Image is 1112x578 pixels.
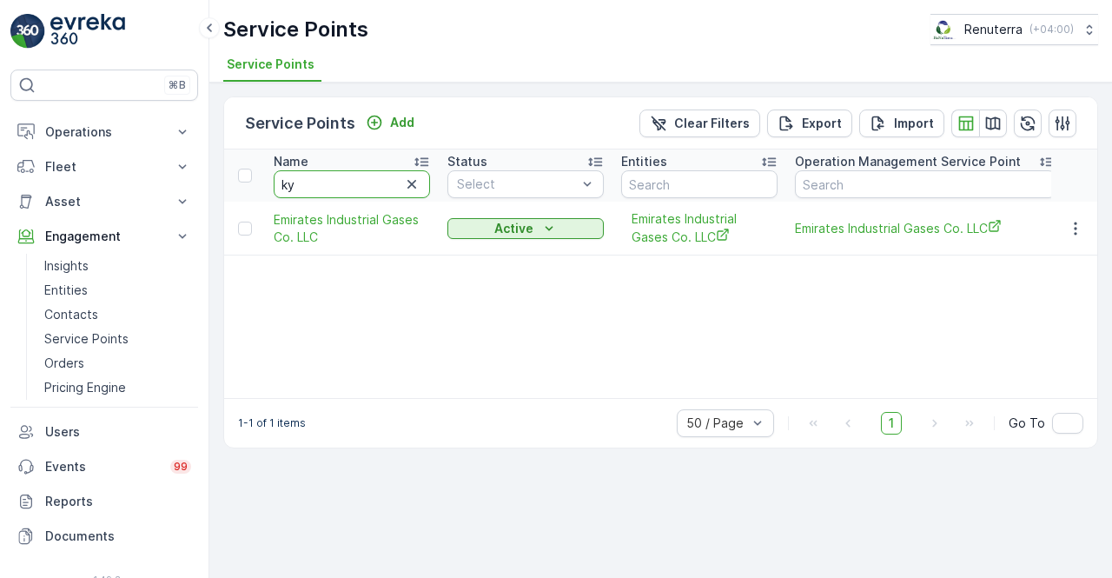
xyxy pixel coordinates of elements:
[37,351,198,375] a: Orders
[10,184,198,219] button: Asset
[37,254,198,278] a: Insights
[45,193,163,210] p: Asset
[45,158,163,176] p: Fleet
[44,355,84,372] p: Orders
[274,170,430,198] input: Search
[274,211,430,246] a: Emirates Industrial Gases Co. LLC
[894,115,934,132] p: Import
[44,330,129,348] p: Service Points
[227,56,314,73] span: Service Points
[767,110,852,137] button: Export
[632,210,767,246] a: Emirates Industrial Gases Co. LLC
[238,222,252,236] div: Toggle Row Selected
[10,115,198,149] button: Operations
[621,153,667,170] p: Entities
[1029,23,1074,37] p: ( +04:00 )
[930,14,1098,45] button: Renuterra(+04:00)
[37,302,198,327] a: Contacts
[45,458,160,475] p: Events
[964,21,1023,38] p: Renuterra
[359,112,421,133] button: Add
[169,78,186,92] p: ⌘B
[45,228,163,245] p: Engagement
[37,327,198,351] a: Service Points
[10,519,198,554] a: Documents
[10,219,198,254] button: Engagement
[37,375,198,400] a: Pricing Engine
[238,416,306,430] p: 1-1 of 1 items
[447,153,487,170] p: Status
[639,110,760,137] button: Clear Filters
[10,484,198,519] a: Reports
[802,115,842,132] p: Export
[44,306,98,323] p: Contacts
[44,282,88,299] p: Entities
[795,153,1021,170] p: Operation Management Service Point
[621,170,778,198] input: Search
[44,379,126,396] p: Pricing Engine
[45,493,191,510] p: Reports
[45,423,191,441] p: Users
[50,14,125,49] img: logo_light-DOdMpM7g.png
[44,257,89,275] p: Insights
[795,219,1056,237] a: Emirates Industrial Gases Co. LLC
[447,218,604,239] button: Active
[795,170,1056,198] input: Search
[274,153,308,170] p: Name
[457,176,577,193] p: Select
[10,449,198,484] a: Events99
[1009,415,1045,432] span: Go To
[930,20,957,39] img: Screenshot_2024-07-26_at_13.33.01.png
[245,111,355,136] p: Service Points
[674,115,750,132] p: Clear Filters
[174,460,188,474] p: 99
[881,412,902,435] span: 1
[390,114,414,131] p: Add
[223,16,368,43] p: Service Points
[10,14,45,49] img: logo
[37,278,198,302] a: Entities
[10,149,198,184] button: Fleet
[494,220,533,237] p: Active
[45,528,191,545] p: Documents
[45,123,163,141] p: Operations
[859,110,944,137] button: Import
[10,415,198,449] a: Users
